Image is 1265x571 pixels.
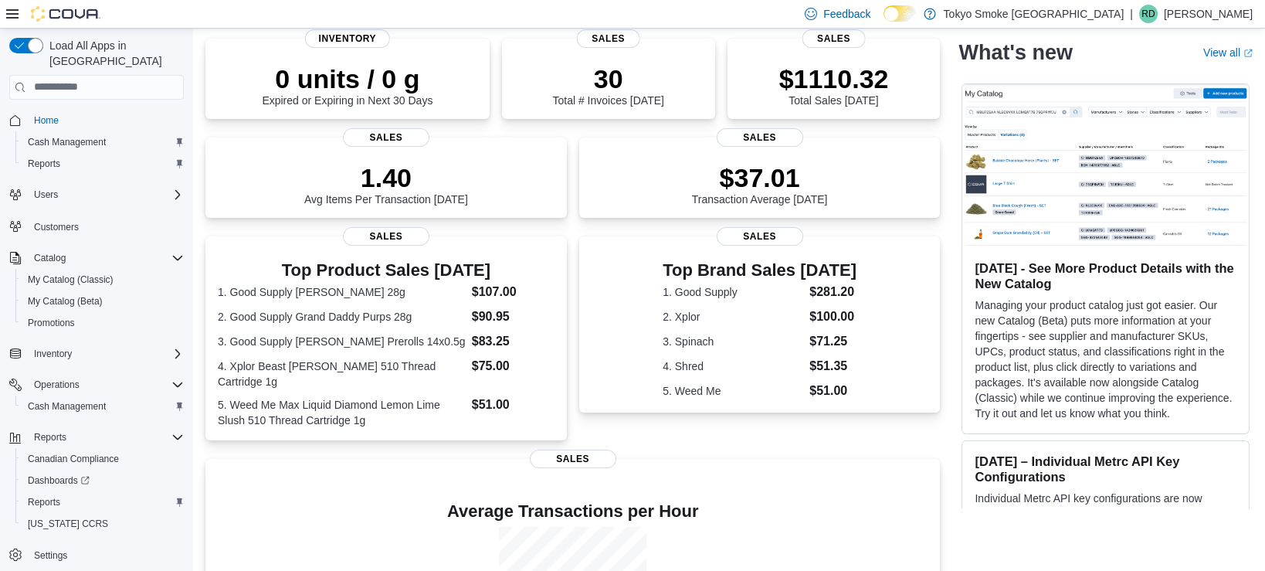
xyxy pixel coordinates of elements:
button: My Catalog (Beta) [15,291,190,312]
a: Cash Management [22,133,112,151]
div: Transaction Average [DATE] [692,162,828,206]
span: Sales [717,227,803,246]
span: Reports [22,493,184,512]
span: Reports [22,155,184,173]
dt: 3. Spinach [663,334,803,349]
span: Reports [34,431,66,444]
button: Settings [3,544,190,566]
div: Expired or Expiring in Next 30 Days [262,63,432,107]
button: Operations [3,374,190,396]
button: Reports [3,427,190,448]
button: Catalog [28,249,72,267]
span: Washington CCRS [22,515,184,533]
span: Users [34,189,58,201]
p: 1.40 [304,162,468,193]
dt: 1. Good Supply [663,284,803,300]
span: Customers [28,216,184,236]
dt: 5. Weed Me [663,383,803,399]
dd: $51.35 [809,357,856,376]
button: Home [3,109,190,131]
span: Cash Management [22,397,184,416]
span: Sales [717,128,803,147]
span: My Catalog (Beta) [28,295,103,308]
button: Promotions [15,312,190,334]
span: Settings [28,546,184,565]
button: Reports [15,491,190,513]
a: Promotions [22,314,81,332]
h2: What's new [958,40,1072,65]
dd: $51.00 [809,382,856,400]
span: [US_STATE] CCRS [28,518,108,530]
dd: $100.00 [809,308,856,326]
span: Sales [530,450,616,468]
p: 30 [552,63,663,94]
a: Canadian Compliance [22,450,125,468]
span: My Catalog (Classic) [28,274,114,286]
button: Canadian Compliance [15,448,190,470]
span: Dashboards [22,471,184,490]
button: My Catalog (Classic) [15,269,190,291]
a: Cash Management [22,397,112,416]
p: $37.01 [692,162,828,193]
span: Load All Apps in [GEOGRAPHIC_DATA] [43,38,184,69]
span: Home [28,110,184,130]
div: Total Sales [DATE] [779,63,889,107]
dd: $51.00 [472,396,554,414]
span: Reports [28,428,184,447]
a: Settings [28,546,73,565]
span: My Catalog (Beta) [22,292,184,311]
span: Sales [343,128,429,147]
span: Inventory [34,348,72,360]
button: Inventory [3,343,190,365]
span: Customers [34,221,79,233]
span: Users [28,185,184,204]
button: Reports [28,428,73,447]
span: Catalog [34,252,66,264]
button: Catalog [3,247,190,269]
p: [PERSON_NAME] [1164,5,1253,23]
button: Users [28,185,64,204]
span: Reports [28,158,60,170]
a: View allExternal link [1203,46,1253,59]
button: Cash Management [15,396,190,417]
a: Customers [28,218,85,236]
dt: 4. Xplor Beast [PERSON_NAME] 510 Thread Cartridge 1g [218,359,466,389]
span: Operations [34,379,80,391]
span: Canadian Compliance [28,453,119,465]
svg: External link [1243,49,1253,58]
span: Sales [343,227,429,246]
h3: [DATE] – Individual Metrc API Key Configurations [975,454,1236,484]
img: Cova [31,6,100,22]
h4: Average Transactions per Hour [218,502,928,521]
p: Managing your product catalog just got easier. Our new Catalog (Beta) puts more information at yo... [975,297,1236,421]
span: Reports [28,496,60,508]
span: Cash Management [28,400,106,413]
a: Reports [22,493,66,512]
a: Dashboards [15,470,190,491]
button: Operations [28,376,86,394]
span: Dashboards [28,474,90,487]
button: Cash Management [15,131,190,153]
span: Sales [802,29,866,48]
dd: $281.20 [809,283,856,301]
a: My Catalog (Classic) [22,270,120,289]
dd: $75.00 [472,357,554,376]
dd: $83.25 [472,332,554,351]
p: 0 units / 0 g [262,63,432,94]
span: Settings [34,549,67,562]
span: Promotions [22,314,184,332]
div: Rob Davies [1139,5,1158,23]
span: Catalog [28,249,184,267]
dt: 1. Good Supply [PERSON_NAME] 28g [218,284,466,300]
button: Users [3,184,190,206]
div: Avg Items Per Transaction [DATE] [304,162,468,206]
dt: 5. Weed Me Max Liquid Diamond Lemon Lime Slush 510 Thread Cartridge 1g [218,397,466,428]
p: Tokyo Smoke [GEOGRAPHIC_DATA] [944,5,1124,23]
dt: 2. Xplor [663,309,803,325]
p: | [1130,5,1133,23]
button: [US_STATE] CCRS [15,513,190,535]
span: Canadian Compliance [22,450,184,468]
dt: 3. Good Supply [PERSON_NAME] Prerolls 14x0.5g [218,334,466,349]
dd: $90.95 [472,308,554,326]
